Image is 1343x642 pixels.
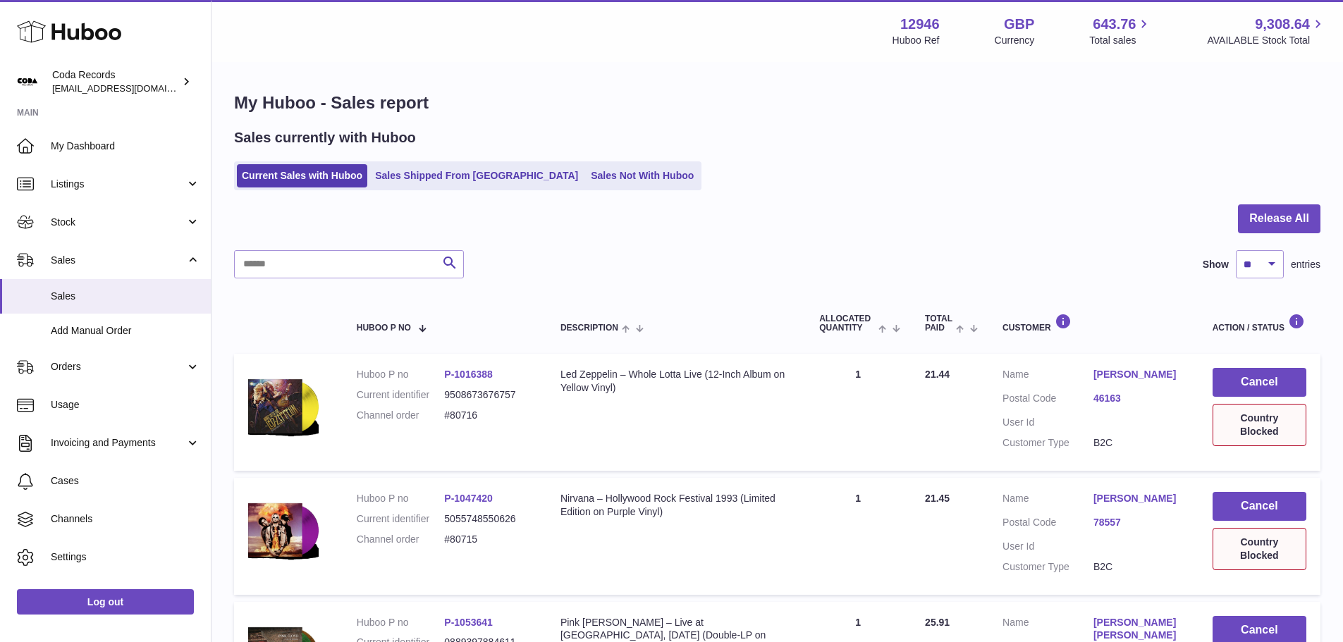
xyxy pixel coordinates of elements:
span: Settings [51,550,200,564]
div: Huboo Ref [893,34,940,47]
img: 129461729512304.png [248,368,319,444]
div: Nirvana – Hollywood Rock Festival 1993 (Limited Edition on Purple Vinyl) [560,492,791,519]
button: Cancel [1213,368,1306,397]
span: Usage [51,398,200,412]
dt: Name [1002,368,1093,385]
dt: Current identifier [357,388,445,402]
span: Total sales [1089,34,1152,47]
dd: #80716 [444,409,532,422]
dt: Huboo P no [357,492,445,505]
span: entries [1291,258,1320,271]
button: Release All [1238,204,1320,233]
dd: #80715 [444,533,532,546]
span: Total paid [925,314,952,333]
span: 21.44 [925,369,950,380]
dt: Channel order [357,533,445,546]
span: [EMAIL_ADDRESS][DOMAIN_NAME] [52,82,207,94]
dt: Customer Type [1002,436,1093,450]
span: Sales [51,290,200,303]
img: 1749460473.png [248,492,319,568]
dd: B2C [1093,560,1184,574]
span: Channels [51,512,200,526]
td: 1 [805,354,911,471]
a: 78557 [1093,516,1184,529]
a: Log out [17,589,194,615]
span: 9,308.64 [1255,15,1310,34]
span: Cases [51,474,200,488]
dt: Name [1002,492,1093,509]
span: Stock [51,216,185,229]
dd: 9508673676757 [444,388,532,402]
td: 1 [805,478,911,595]
a: P-1016388 [444,369,493,380]
div: Country Blocked [1213,404,1306,446]
div: Customer [1002,314,1184,333]
label: Show [1203,258,1229,271]
button: Cancel [1213,492,1306,521]
a: Sales Shipped From [GEOGRAPHIC_DATA] [370,164,583,187]
a: Sales Not With Huboo [586,164,699,187]
span: Sales [51,254,185,267]
dt: Channel order [357,409,445,422]
dd: 5055748550626 [444,512,532,526]
dt: Customer Type [1002,560,1093,574]
a: P-1047420 [444,493,493,504]
dt: Huboo P no [357,616,445,629]
span: My Dashboard [51,140,200,153]
span: 643.76 [1093,15,1136,34]
span: 25.91 [925,617,950,628]
span: ALLOCATED Quantity [819,314,875,333]
strong: GBP [1004,15,1034,34]
div: Country Blocked [1213,528,1306,570]
span: 21.45 [925,493,950,504]
span: AVAILABLE Stock Total [1207,34,1326,47]
div: Action / Status [1213,314,1306,333]
dt: Huboo P no [357,368,445,381]
div: Coda Records [52,68,179,95]
span: Listings [51,178,185,191]
strong: 12946 [900,15,940,34]
span: Invoicing and Payments [51,436,185,450]
dt: Postal Code [1002,516,1093,533]
span: Orders [51,360,185,374]
span: Description [560,323,618,333]
a: 9,308.64 AVAILABLE Stock Total [1207,15,1326,47]
h1: My Huboo - Sales report [234,92,1320,114]
a: P-1053641 [444,617,493,628]
dt: User Id [1002,540,1093,553]
dd: B2C [1093,436,1184,450]
dt: Current identifier [357,512,445,526]
span: Huboo P no [357,323,411,333]
div: Led Zeppelin – Whole Lotta Live (12-Inch Album on Yellow Vinyl) [560,368,791,395]
span: Add Manual Order [51,324,200,338]
dt: User Id [1002,416,1093,429]
a: [PERSON_NAME] [1093,492,1184,505]
dt: Postal Code [1002,392,1093,409]
h2: Sales currently with Huboo [234,128,416,147]
a: 46163 [1093,392,1184,405]
a: Current Sales with Huboo [237,164,367,187]
a: 643.76 Total sales [1089,15,1152,47]
a: [PERSON_NAME] [1093,368,1184,381]
div: Currency [995,34,1035,47]
img: haz@pcatmedia.com [17,71,38,92]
